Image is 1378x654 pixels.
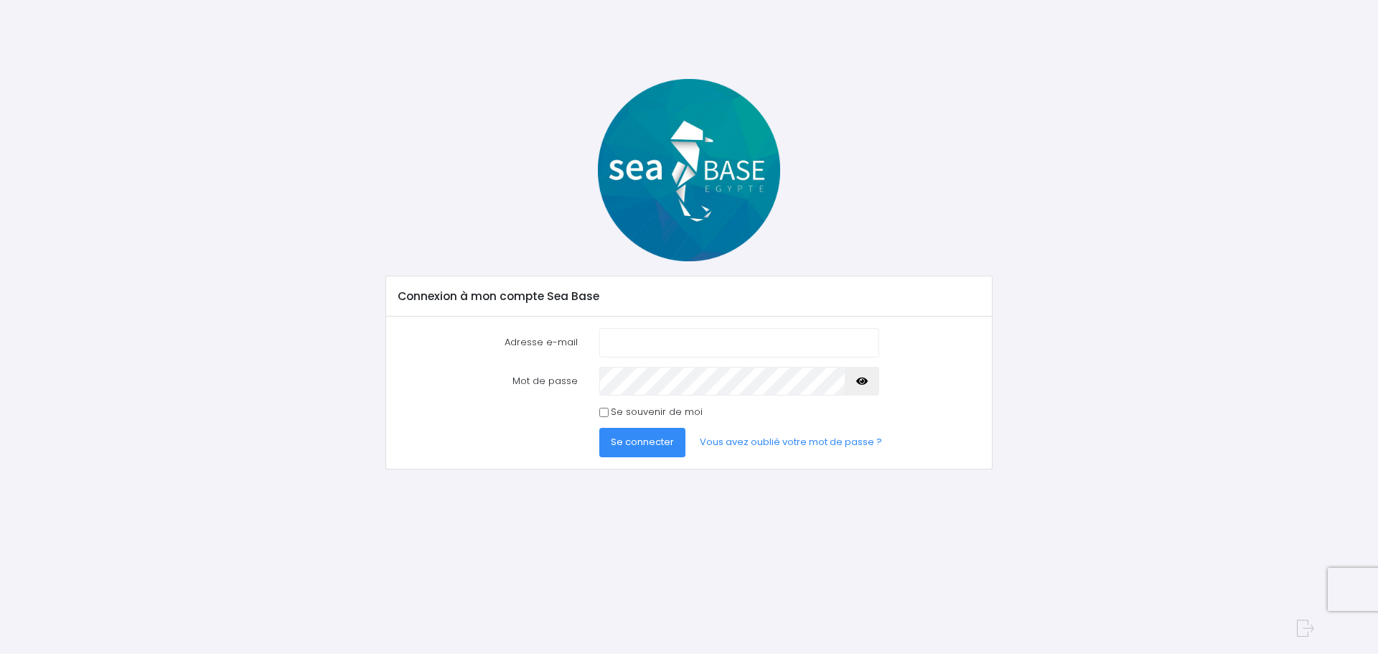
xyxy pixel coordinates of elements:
button: Se connecter [599,428,685,457]
div: Connexion à mon compte Sea Base [386,276,991,317]
label: Se souvenir de moi [611,405,703,419]
label: Mot de passe [388,367,589,396]
span: Se connecter [611,435,674,449]
label: Adresse e-mail [388,328,589,357]
a: Vous avez oublié votre mot de passe ? [688,428,894,457]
